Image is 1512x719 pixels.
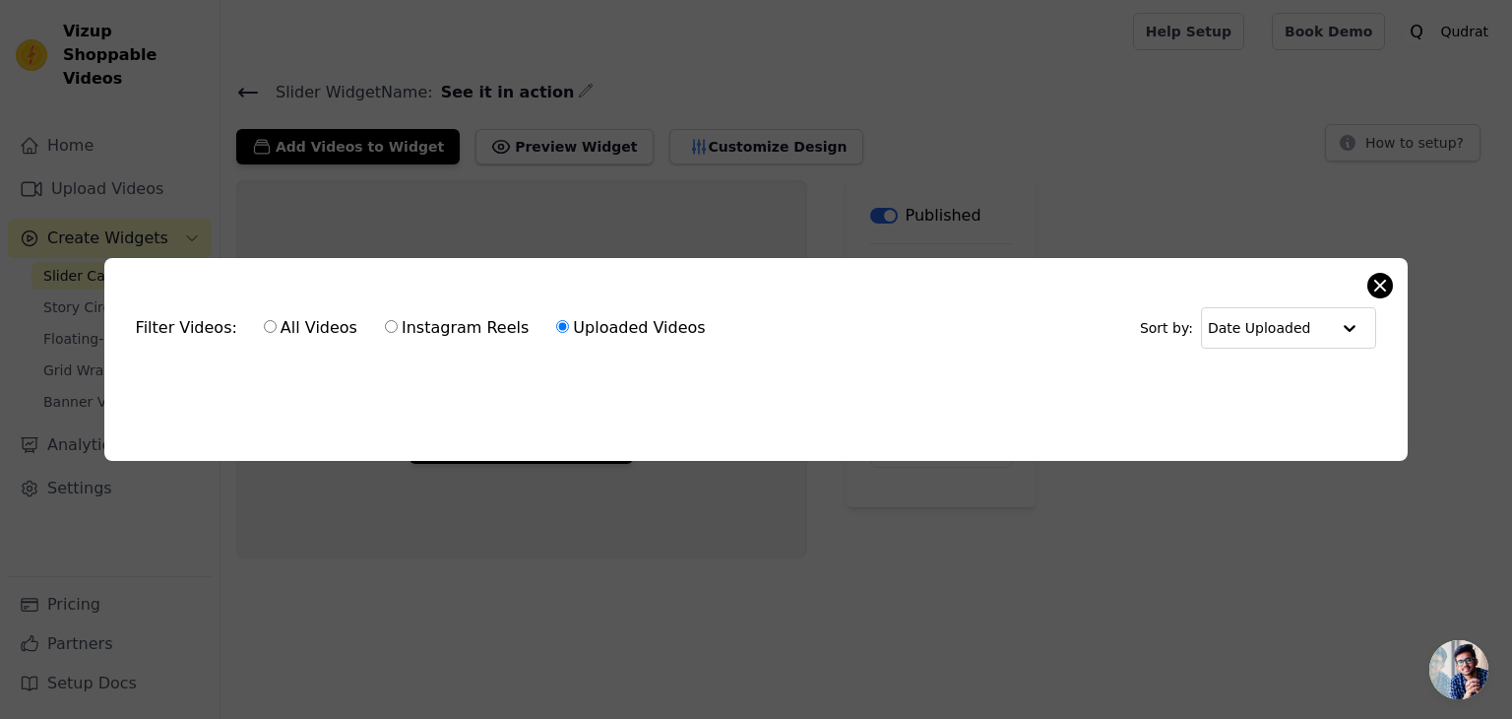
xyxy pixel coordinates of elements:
[555,315,706,341] label: Uploaded Videos
[263,315,358,341] label: All Videos
[1368,274,1392,297] button: Close modal
[384,315,530,341] label: Instagram Reels
[136,305,717,351] div: Filter Videos:
[1429,640,1488,699] div: Open chat
[1140,307,1377,349] div: Sort by:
